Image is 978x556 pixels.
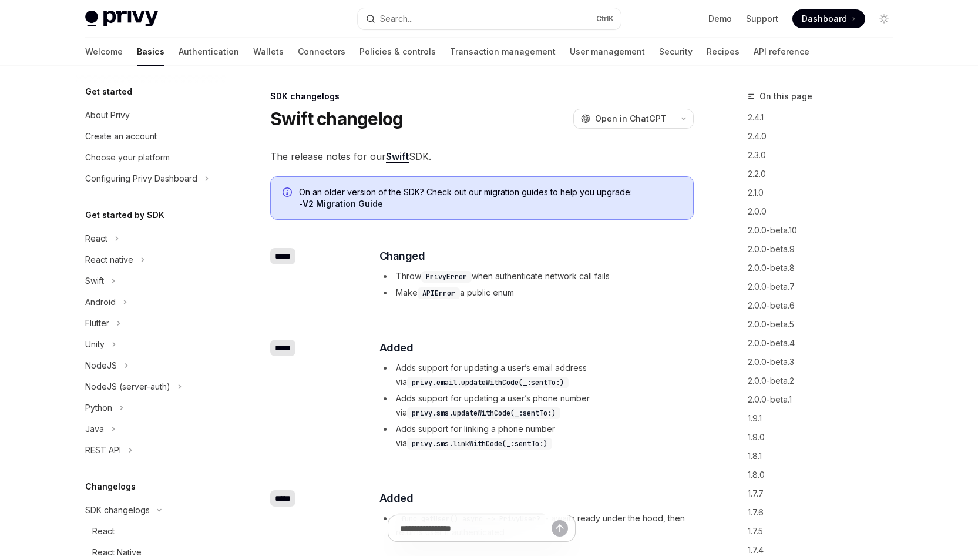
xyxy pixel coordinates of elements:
code: privy.sms.linkWithCode(_:sentTo:) [407,438,552,450]
div: REST API [85,443,121,457]
a: 2.0.0-beta.2 [748,371,903,390]
a: 2.3.0 [748,146,903,165]
a: Demo [708,13,732,25]
span: Ctrl K [596,14,614,24]
a: 2.2.0 [748,165,903,183]
a: 2.4.0 [748,127,903,146]
button: Toggle dark mode [875,9,893,28]
div: About Privy [85,108,130,122]
a: Connectors [298,38,345,66]
a: Swift [386,150,409,163]
div: Create an account [85,129,157,143]
a: 1.8.0 [748,465,903,484]
a: 1.8.1 [748,447,903,465]
div: NodeJS (server-auth) [85,380,170,394]
a: Support [746,13,778,25]
a: User management [570,38,645,66]
a: Recipes [707,38,740,66]
a: 1.7.5 [748,522,903,541]
div: Search... [380,12,413,26]
a: Dashboard [792,9,865,28]
code: privy.email.updateWithCode(_:sentTo:) [407,377,569,388]
div: Flutter [85,316,109,330]
span: Changed [379,248,425,264]
svg: Info [283,187,294,199]
li: Adds support for linking a phone number via [379,422,693,450]
a: 2.0.0 [748,202,903,221]
span: The release notes for our SDK. [270,148,694,165]
code: privy.sms.updateWithCode(_:sentTo:) [407,407,560,419]
a: Choose your platform [76,147,226,168]
span: On an older version of the SDK? Check out our migration guides to help you upgrade: - [299,186,681,210]
div: Swift [85,274,104,288]
a: 2.0.0-beta.3 [748,353,903,371]
a: 2.1.0 [748,183,903,202]
div: SDK changelogs [270,91,694,102]
div: Choose your platform [85,150,170,165]
a: Welcome [85,38,123,66]
span: Added [379,490,414,507]
span: Open in ChatGPT [595,113,667,125]
a: Transaction management [450,38,556,66]
h5: Changelogs [85,480,136,494]
code: APIError [418,287,460,299]
a: 2.0.0-beta.10 [748,221,903,240]
a: Policies & controls [359,38,436,66]
li: - awaits ready under the hood, then returns user if authenticated [379,511,693,540]
a: 1.7.7 [748,484,903,503]
div: SDK changelogs [85,503,150,517]
li: Throw when authenticate network call fails [379,269,693,283]
h5: Get started [85,85,132,99]
div: Configuring Privy Dashboard [85,172,197,186]
div: NodeJS [85,359,117,373]
img: light logo [85,11,158,27]
code: PrivyError [421,271,472,283]
li: Make a public enum [379,286,693,300]
h5: Get started by SDK [85,208,164,222]
div: Android [85,295,116,309]
a: About Privy [76,105,226,126]
div: Java [85,422,104,436]
a: Wallets [253,38,284,66]
a: Create an account [76,126,226,147]
a: Basics [137,38,164,66]
button: Open in ChatGPT [573,109,674,129]
span: On this page [759,89,812,103]
li: Adds support for updating a user’s email address via [379,361,693,389]
a: Authentication [179,38,239,66]
a: 2.0.0-beta.6 [748,296,903,315]
span: Added [379,340,414,356]
button: Search...CtrlK [358,8,621,29]
a: 1.9.0 [748,428,903,447]
div: Python [85,401,112,415]
a: Security [659,38,693,66]
a: 2.0.0-beta.4 [748,334,903,353]
a: 2.0.0-beta.7 [748,277,903,296]
a: 1.9.1 [748,409,903,428]
a: 2.0.0-beta.5 [748,315,903,334]
button: Send message [552,520,568,537]
div: React [92,524,115,538]
span: Dashboard [802,13,847,25]
div: React [85,232,107,246]
h1: Swift changelog [270,108,404,129]
li: Adds support for updating a user’s phone number via [379,391,693,420]
a: 2.0.0-beta.8 [748,259,903,277]
a: 1.7.6 [748,503,903,522]
a: 2.0.0-beta.1 [748,390,903,409]
a: 2.0.0-beta.9 [748,240,903,259]
div: Unity [85,337,105,351]
a: API reference [754,38,809,66]
div: React native [85,253,133,267]
a: 2.4.1 [748,108,903,127]
a: React [76,521,226,542]
a: V2 Migration Guide [303,199,383,209]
